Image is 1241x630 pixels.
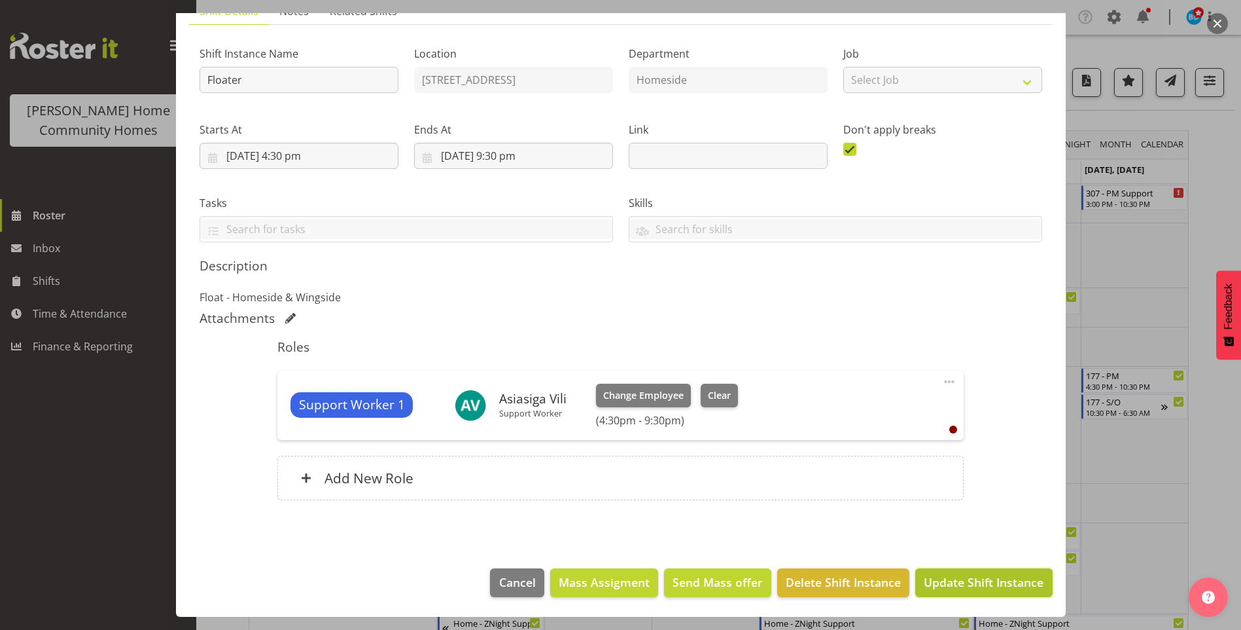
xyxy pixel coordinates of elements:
input: Click to select... [200,143,398,169]
button: Mass Assigment [550,568,658,597]
span: Delete Shift Instance [786,574,901,591]
span: Mass Assigment [559,574,650,591]
label: Location [414,46,613,62]
label: Don't apply breaks [843,122,1042,138]
label: Ends At [414,122,613,138]
button: Feedback - Show survey [1216,270,1241,360]
button: Send Mass offer [664,568,771,597]
button: Clear [701,384,738,407]
input: Shift Instance Name [200,67,398,93]
button: Update Shift Instance [915,568,1052,597]
input: Search for skills [629,219,1041,239]
label: Skills [629,195,1042,211]
input: Search for tasks [200,219,612,239]
button: Cancel [490,568,544,597]
span: Send Mass offer [673,574,763,591]
span: Change Employee [603,388,684,403]
label: Shift Instance Name [200,46,398,62]
h5: Description [200,258,1042,274]
span: Update Shift Instance [924,574,1043,591]
label: Tasks [200,195,613,211]
label: Starts At [200,122,398,138]
div: User is clocked out [949,426,957,434]
img: asiasiga-vili8528.jpg [455,390,486,421]
h5: Attachments [200,310,275,326]
button: Delete Shift Instance [777,568,909,597]
img: help-xxl-2.png [1202,591,1215,604]
span: Cancel [499,574,536,591]
input: Click to select... [414,143,613,169]
button: Change Employee [596,384,691,407]
label: Department [629,46,828,62]
h5: Roles [277,339,964,355]
label: Link [629,122,828,138]
h6: Asiasiga Vili [499,392,567,406]
h6: (4:30pm - 9:30pm) [596,414,737,427]
span: Feedback [1223,284,1234,329]
p: Support Worker [499,408,567,418]
h6: Add New Role [324,470,413,487]
span: Support Worker 1 [299,396,405,415]
label: Job [843,46,1042,62]
p: Float - Homeside & Wingside [200,289,1042,305]
span: Clear [708,388,731,403]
